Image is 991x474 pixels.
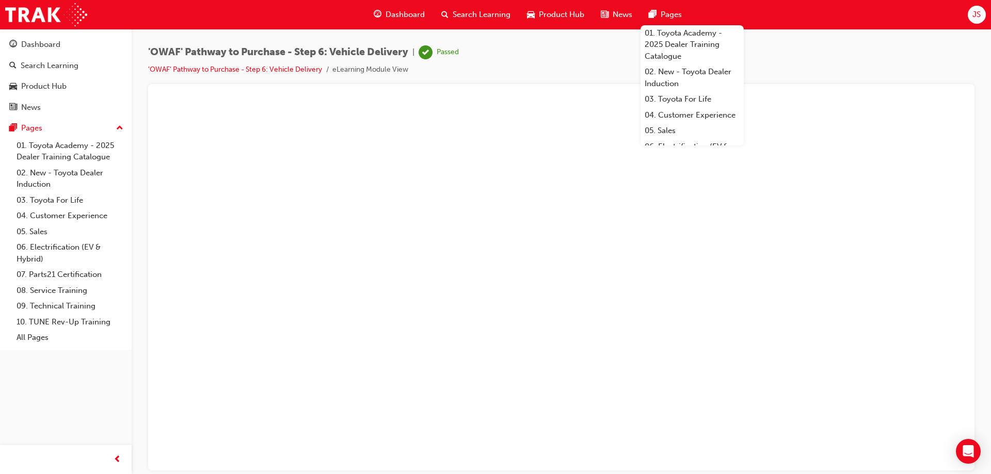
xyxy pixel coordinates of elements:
span: JS [972,9,981,21]
a: 10. TUNE Rev-Up Training [12,314,127,330]
a: 02. New - Toyota Dealer Induction [641,64,744,91]
span: news-icon [9,103,17,112]
span: car-icon [9,82,17,91]
span: search-icon [9,61,17,71]
a: 06. Electrification (EV & Hybrid) [641,139,744,166]
div: Open Intercom Messenger [956,439,981,464]
a: 09. Technical Training [12,298,127,314]
a: 07. Parts21 Certification [12,267,127,283]
div: Passed [437,47,459,57]
span: up-icon [116,122,123,135]
div: Search Learning [21,60,78,72]
a: 05. Sales [641,123,744,139]
span: | [412,46,414,58]
button: Pages [4,119,127,138]
a: search-iconSearch Learning [433,4,519,25]
span: pages-icon [9,124,17,133]
a: 04. Customer Experience [12,208,127,224]
a: 06. Electrification (EV & Hybrid) [12,239,127,267]
span: search-icon [441,8,449,21]
div: Pages [21,122,42,134]
a: News [4,98,127,117]
a: guage-iconDashboard [365,4,433,25]
a: 05. Sales [12,224,127,240]
span: prev-icon [114,453,121,466]
span: learningRecordVerb_PASS-icon [419,45,433,59]
img: Trak [5,3,87,26]
a: 02. New - Toyota Dealer Induction [12,165,127,192]
span: 'OWAF' Pathway to Purchase - Step 6: Vehicle Delivery [148,46,408,58]
a: news-iconNews [593,4,641,25]
a: Search Learning [4,56,127,75]
span: Search Learning [453,9,510,21]
a: 01. Toyota Academy - 2025 Dealer Training Catalogue [641,25,744,64]
a: car-iconProduct Hub [519,4,593,25]
a: Product Hub [4,77,127,96]
div: News [21,102,41,113]
span: Dashboard [386,9,425,21]
button: JS [968,6,986,24]
div: Product Hub [21,80,67,92]
a: 03. Toyota For Life [12,192,127,208]
a: 03. Toyota For Life [641,91,744,107]
span: pages-icon [649,8,657,21]
div: Dashboard [21,39,60,51]
li: eLearning Module View [332,64,408,76]
a: 01. Toyota Academy - 2025 Dealer Training Catalogue [12,138,127,165]
a: 04. Customer Experience [641,107,744,123]
span: guage-icon [9,40,17,50]
span: Pages [661,9,682,21]
span: news-icon [601,8,609,21]
button: DashboardSearch LearningProduct HubNews [4,33,127,119]
span: guage-icon [374,8,381,21]
a: pages-iconPages [641,4,690,25]
span: News [613,9,632,21]
a: 08. Service Training [12,283,127,299]
a: Dashboard [4,35,127,54]
a: 'OWAF' Pathway to Purchase - Step 6: Vehicle Delivery [148,65,322,74]
span: Product Hub [539,9,584,21]
a: All Pages [12,330,127,346]
span: car-icon [527,8,535,21]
